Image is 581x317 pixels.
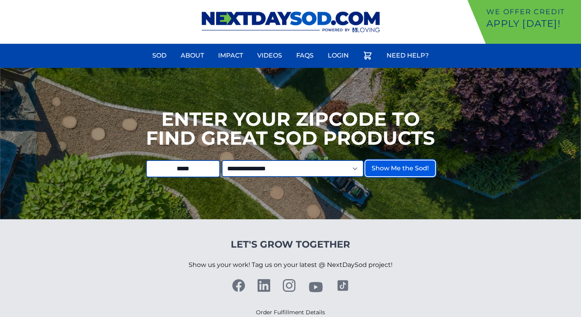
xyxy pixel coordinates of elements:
[189,238,392,251] h4: Let's Grow Together
[486,17,578,30] p: Apply [DATE]!
[256,309,325,316] a: Order Fulfillment Details
[146,110,435,147] h1: Enter your Zipcode to Find Great Sod Products
[291,46,318,65] a: FAQs
[252,46,287,65] a: Videos
[176,46,209,65] a: About
[365,160,435,176] button: Show Me the Sod!
[323,46,353,65] a: Login
[382,46,433,65] a: Need Help?
[213,46,248,65] a: Impact
[486,6,578,17] p: We offer Credit
[189,251,392,279] p: Show us your work! Tag us on your latest @ NextDaySod project!
[148,46,171,65] a: Sod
